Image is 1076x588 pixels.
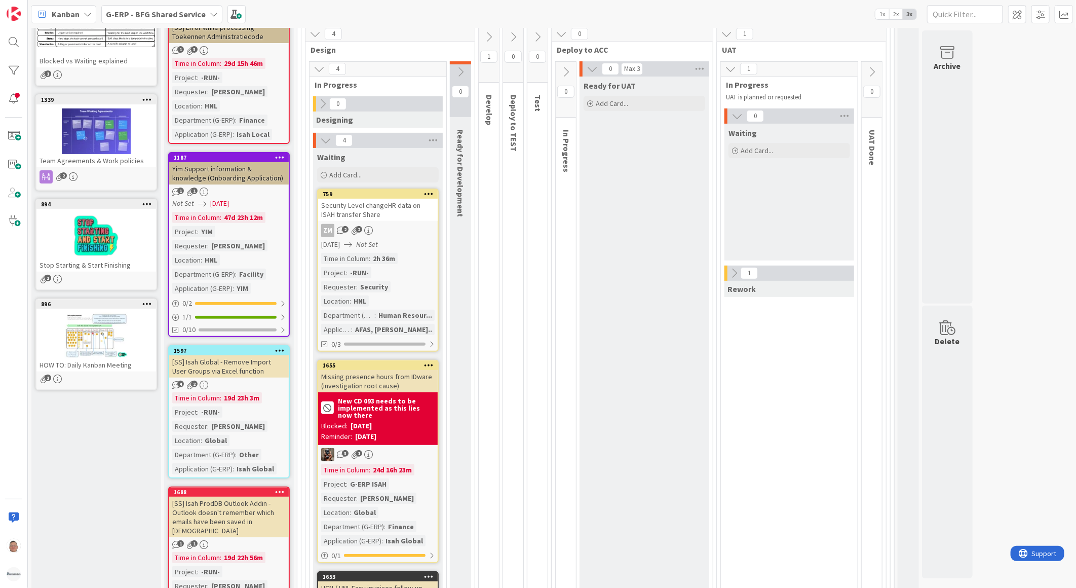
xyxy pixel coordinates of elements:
span: : [350,296,351,307]
span: 4 [325,28,342,40]
span: Add Card... [329,170,362,179]
div: 759 [323,191,438,198]
div: [SS] Isah ProdDB Outlook Addin - Outlook doesn't remember which emails have been saved in [DEMOGR... [169,497,289,537]
div: Missing presence hours from IDware (investigation root cause) [318,370,438,392]
span: 0 / 1 [331,550,341,561]
div: Requester [172,240,207,251]
span: : [207,86,209,97]
span: In Progress [726,80,845,90]
span: UAT Done [867,130,877,165]
div: 1653 [323,573,438,580]
div: Location [172,254,201,266]
span: 2 [191,381,198,387]
div: 19d 22h 56m [221,552,265,563]
span: : [235,269,237,280]
i: Not Set [356,240,378,249]
span: UAT [722,45,873,55]
div: ZM [318,224,438,237]
span: : [201,254,202,266]
span: 0 / 2 [182,298,192,309]
div: 1339 [36,95,156,104]
div: Location [321,296,350,307]
div: Requester [172,86,207,97]
span: : [374,310,376,321]
div: 1655 [323,362,438,369]
div: 759Security Level changeHR data on ISAH transfer Share [318,190,438,221]
div: YIM [199,226,215,237]
div: HNL [202,100,220,112]
div: Department (G-ERP) [172,269,235,280]
div: [PERSON_NAME] [358,493,416,504]
span: : [235,449,237,460]
div: 0/1 [318,549,438,562]
div: 759 [318,190,438,199]
div: Global [351,507,378,518]
div: Global [202,435,229,446]
span: 2 [342,226,349,233]
div: 1688[SS] Isah ProdDB Outlook Addin - Outlook doesn't remember which emails have been saved in [DE... [169,488,289,537]
span: 4 [329,63,346,75]
div: Time in Column [172,552,220,563]
img: avatar [7,567,21,581]
span: : [207,421,209,432]
div: Time in Column [172,212,220,223]
span: Support [21,2,46,14]
span: 1 [45,375,51,381]
div: VK [318,448,438,461]
div: 894Stop Starting & Start Finishing [36,200,156,272]
div: Max 3 [624,66,640,71]
span: Test [533,95,543,112]
span: : [381,535,383,546]
div: -RUN- [199,566,222,577]
div: 1339 [41,96,156,103]
span: : [197,72,199,83]
div: 896 [36,300,156,309]
span: 3x [903,9,916,19]
span: : [356,493,358,504]
span: 4 [335,134,353,146]
span: : [197,407,199,418]
span: : [233,283,234,294]
span: 0 [505,51,522,63]
div: Location [321,507,350,518]
span: 1 [191,540,198,547]
div: [PERSON_NAME] [209,421,267,432]
div: Delete [935,335,960,347]
span: Ready for UAT [584,81,636,91]
div: Requester [321,493,356,504]
span: Ready for Development [455,129,466,217]
span: : [207,240,209,251]
div: [DATE] [351,421,372,431]
div: Project [321,267,346,278]
div: Yim Support information & knowledge (Onboarding Application) [169,162,289,185]
div: Application (G-ERP) [321,535,381,546]
div: Reminder: [321,431,352,442]
div: [SS] Isah Global - Remove Import User Groups via Excel function [169,355,289,378]
b: New CD 093 needs to be implemented as this lies now there [338,397,435,419]
div: Time in Column [172,392,220,403]
div: Project [172,407,197,418]
div: 1653 [318,572,438,581]
div: Project [172,566,197,577]
span: 0/3 [331,339,341,350]
div: Time in Column [321,464,369,475]
div: 0/2 [169,297,289,310]
span: Rework [727,284,756,294]
div: Project [172,226,197,237]
div: -RUN- [348,267,371,278]
div: Department (G-ERP) [172,115,235,126]
div: 1187 [174,154,289,161]
div: Security Level changeHR data on ISAH transfer Share [318,199,438,221]
div: -RUN- [199,407,222,418]
div: [PERSON_NAME] [209,240,267,251]
span: Waiting [728,128,757,138]
img: VK [321,448,334,461]
span: : [220,58,221,69]
span: Add Card... [596,99,628,108]
div: 19d 23h 3m [221,392,262,403]
span: 4 [177,381,184,387]
span: 0 [452,86,469,98]
div: Isah Local [234,129,272,140]
span: : [346,267,348,278]
div: Department (G-ERP) [321,521,384,532]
